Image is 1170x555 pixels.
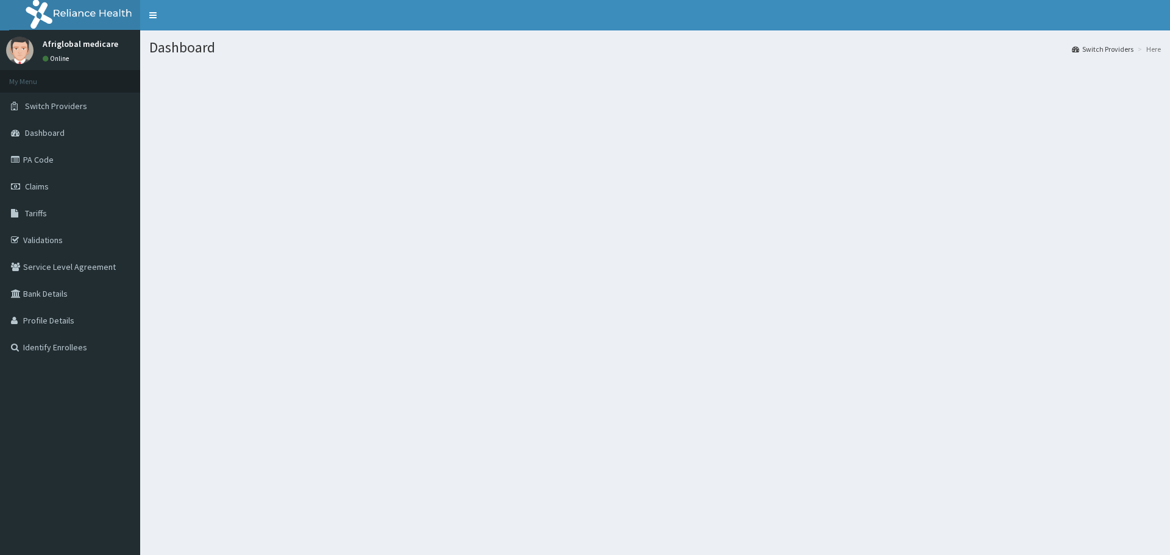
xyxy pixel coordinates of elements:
[149,40,1161,55] h1: Dashboard
[43,40,118,48] p: Afriglobal medicare
[25,181,49,192] span: Claims
[1135,44,1161,54] li: Here
[6,37,34,64] img: User Image
[25,127,65,138] span: Dashboard
[43,54,72,63] a: Online
[25,101,87,111] span: Switch Providers
[25,208,47,219] span: Tariffs
[1072,44,1133,54] a: Switch Providers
